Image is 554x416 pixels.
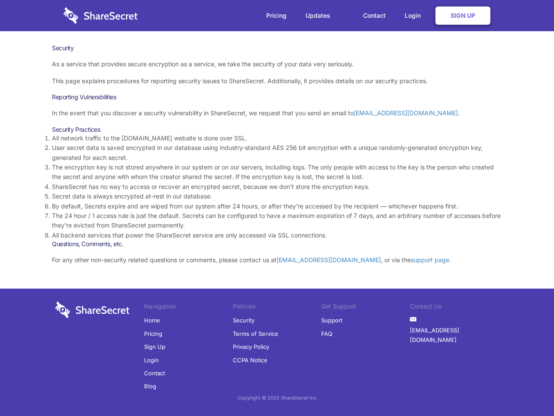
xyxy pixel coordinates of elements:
[410,324,499,347] a: [EMAIL_ADDRESS][DOMAIN_NAME]
[52,44,502,52] h1: Security
[277,256,381,263] a: [EMAIL_ADDRESS][DOMAIN_NAME]
[52,201,502,211] li: By default, Secrets expire and are wiped from our system after 24 hours, or after they’re accesse...
[52,182,502,192] li: ShareSecret has no way to access or recover an encrypted secret, because we don’t store the encry...
[64,7,138,24] img: logo-wordmark-white-trans-d4663122ce5f474addd5e946df7df03e33cb6a1c49d2221995e7729f52c070b2.svg
[321,302,410,314] li: Get Support
[55,302,129,318] img: logo-wordmark-white-trans-d4663122ce5f474addd5e946df7df03e33cb6a1c49d2221995e7729f52c070b2.svg
[233,302,322,314] li: Policies
[52,93,502,101] h3: Reporting Vulnerabilities
[144,354,159,367] a: Login
[354,2,394,29] a: Contact
[52,192,502,201] li: Secret data is always encrypted at-rest in our database.
[52,126,502,133] h3: Security Practices
[52,240,502,248] h3: Questions, Comments, etc.
[52,59,502,69] p: As a service that provides secure encryption as a service, we take the security of your data very...
[233,354,267,367] a: CCPA Notice
[321,327,332,340] a: FAQ
[396,2,434,29] a: Login
[52,76,502,86] p: This page explains procedures for reporting security issues to ShareSecret. Additionally, it prov...
[411,256,449,263] a: support page
[52,255,502,265] p: For any other non-security related questions or comments, please contact us at , or via the .
[435,6,490,25] a: Sign Up
[52,211,502,231] li: The 24 hour / 1 access rule is just the default. Secrets can be configured to have a maximum expi...
[233,340,269,353] a: Privacy Policy
[144,327,162,340] a: Pricing
[144,340,165,353] a: Sign Up
[52,133,502,143] li: All network traffic to the [DOMAIN_NAME] website is done over SSL.
[354,109,458,117] a: [EMAIL_ADDRESS][DOMAIN_NAME]
[144,380,156,393] a: Blog
[233,314,254,327] a: Security
[144,367,165,380] a: Contact
[258,2,295,29] a: Pricing
[144,314,160,327] a: Home
[52,162,502,182] li: The encryption key is not stored anywhere in our system or on our servers, including logs. The on...
[144,302,233,314] li: Navigation
[52,108,502,118] p: In the event that you discover a security vulnerability in ShareSecret, we request that you send ...
[52,231,502,240] li: All backend services that power the ShareSecret service are only accessed via SSL connections.
[233,327,278,340] a: Terms of Service
[410,302,499,314] li: Contact Us
[321,314,342,327] a: Support
[52,143,502,162] li: User secret data is saved encrypted in our database using industry-standard AES 256 bit encryptio...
